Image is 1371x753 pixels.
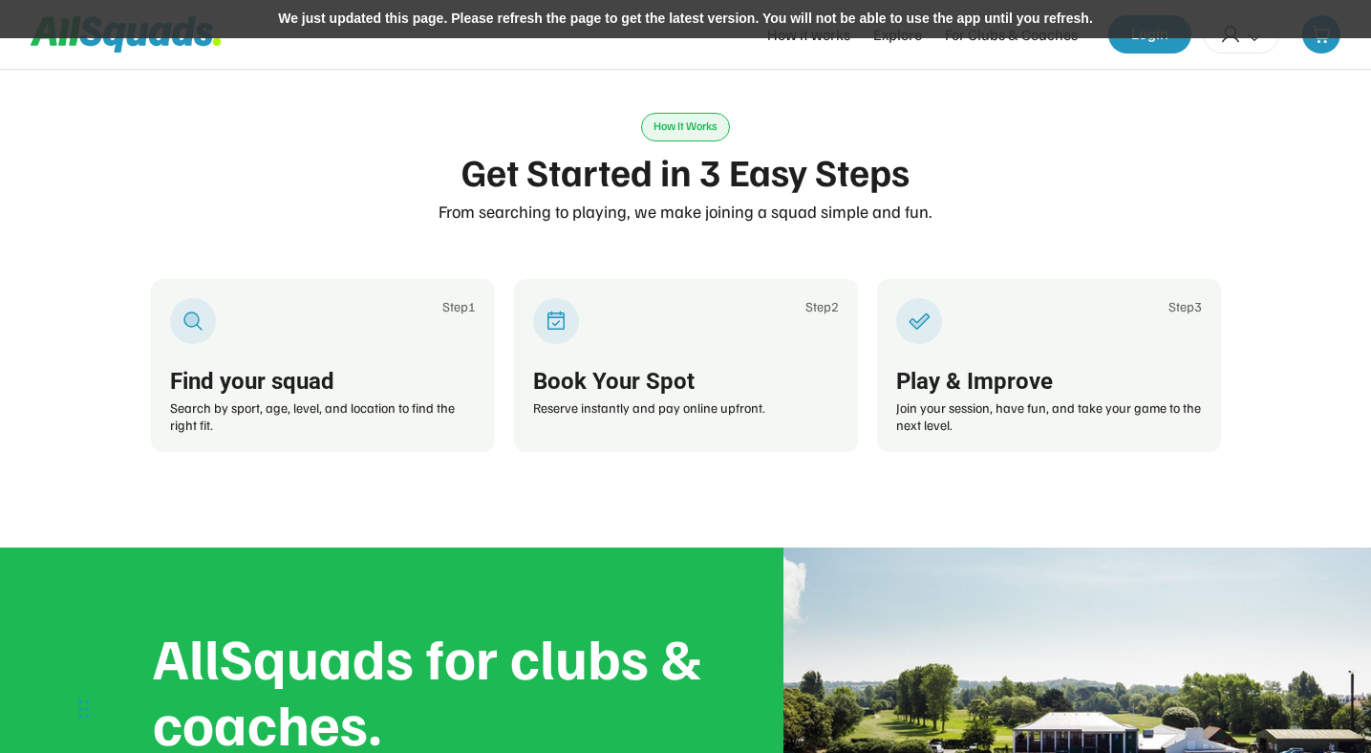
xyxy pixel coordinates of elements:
div: Search by sport, age, level, and location to find the right fit. [170,399,476,433]
div: Reserve instantly and pay online upfront. [533,399,839,417]
div: Join your session, have fun, and take your game to the next level. [896,399,1202,433]
div: From searching to playing, we make joining a squad simple and fun. [151,201,1221,223]
div: Step1 [442,298,476,315]
div: Find your squad [170,367,476,396]
div: Play & Improve [896,367,1202,396]
div: Step3 [1168,298,1202,315]
div: Get Started in 3 Easy Steps [461,149,910,193]
div: Step2 [805,298,839,315]
div: How It Works [641,113,730,141]
div: Book Your Spot [533,367,839,396]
